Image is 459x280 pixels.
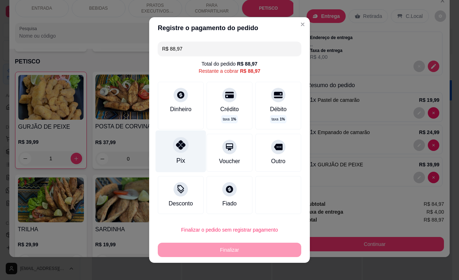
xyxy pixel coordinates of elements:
[158,223,301,237] button: Finalizar o pedido sem registrar pagamento
[231,117,236,122] span: 1 %
[271,117,285,122] p: taxa
[176,156,185,165] div: Pix
[297,19,308,30] button: Close
[202,60,257,67] div: Total do pedido
[270,105,287,114] div: Débito
[199,67,260,75] div: Restante a cobrar
[240,67,260,75] div: R$ 88,97
[280,117,285,122] span: 1 %
[271,157,285,166] div: Outro
[237,60,257,67] div: R$ 88,97
[169,199,193,208] div: Desconto
[162,42,297,56] input: Ex.: hambúrguer de cordeiro
[219,157,240,166] div: Voucher
[149,17,310,39] header: Registre o pagamento do pedido
[223,117,236,122] p: taxa
[220,105,239,114] div: Crédito
[170,105,191,114] div: Dinheiro
[222,199,237,208] div: Fiado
